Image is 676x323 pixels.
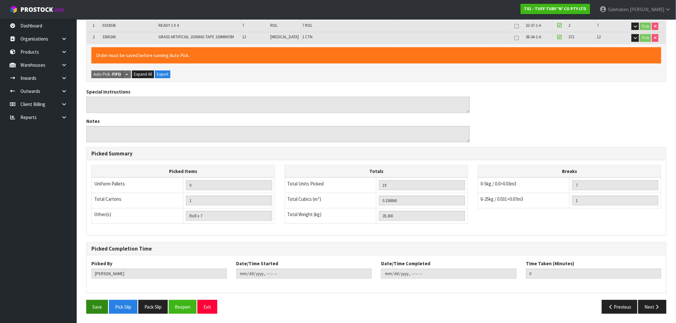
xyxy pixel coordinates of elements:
[91,269,227,279] input: Picked By
[270,23,278,28] span: ROL
[480,196,523,202] span: 6-25kg / 0.031>0.07m3
[91,260,112,267] label: Picked By
[158,23,179,28] span: READY 1 X 4
[158,34,234,40] span: GRASS ARTIFICIAL JOINING TAPE 150MMX5M
[285,177,376,193] td: Total Units Picked
[524,6,587,11] strong: T01 - TUFF TURF 'N' CO PTY LTD
[302,23,312,28] span: 7 ROL
[112,71,121,77] strong: FIFO
[93,23,95,28] span: 1
[155,71,170,78] button: Export
[197,300,217,314] button: Exit
[285,165,468,178] th: Totals
[285,208,376,224] td: Total Weight (kg)
[20,5,53,14] span: ProStock
[138,300,168,314] button: Pack Slip
[236,260,279,267] label: Date/Time Started
[640,23,651,30] button: Pick
[92,177,183,193] td: Uniform Pallets
[91,246,661,252] h3: Picked Completion Time
[242,23,244,28] span: 7
[92,193,183,208] td: Total Cartons
[86,300,108,314] button: Save
[109,300,137,314] button: Pick Slip
[270,34,299,40] span: [MEDICAL_DATA]
[302,34,312,40] span: 1 CTN
[597,23,599,28] span: 7
[568,23,570,28] span: 2
[54,7,64,13] small: WMS
[169,300,196,314] button: Reopen
[91,47,661,64] div: Order must be saved before running Auto Pick.
[134,71,152,77] span: Expand All
[92,208,183,224] td: Other(s)
[478,165,661,178] th: Breaks
[86,88,130,95] label: Special Instructions
[630,6,664,12] span: [PERSON_NAME]
[640,34,651,42] button: Pick
[103,23,116,28] span: 0333036
[186,196,272,206] input: OUTERS TOTAL = CTN
[381,260,430,267] label: Date/Time Completed
[526,269,662,279] input: Time Taken
[608,6,629,12] span: Salehaben
[91,71,123,78] button: Auto Pick -FIFO
[92,165,275,178] th: Picked Items
[526,23,541,28] span: 32-37-1-A
[242,34,246,40] span: 12
[521,4,590,14] a: T01 - TUFF TURF 'N' CO PTY LTD
[526,260,574,267] label: Time Taken (Minutes)
[480,181,516,187] span: 0-5kg / 0.0>0.03m3
[285,193,376,208] td: Total Cubics (m³)
[638,300,666,314] button: Next
[602,300,638,314] button: Previous
[93,34,95,40] span: 2
[10,5,18,13] img: cube-alt.png
[132,71,154,78] button: Expand All
[597,34,601,40] span: 12
[86,118,100,124] label: Notes
[568,34,574,40] span: 372
[186,180,272,190] input: UNIFORM P LINES
[103,34,116,40] span: 3300240
[526,34,541,40] span: 38-34-1-A
[91,151,661,157] h3: Picked Summary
